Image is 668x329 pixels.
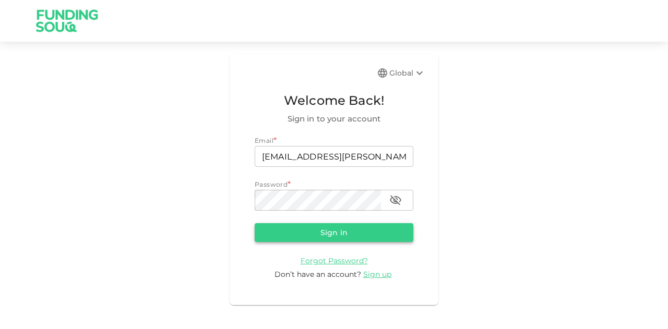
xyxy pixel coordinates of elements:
[255,180,288,188] span: Password
[301,255,368,265] a: Forgot Password?
[389,67,426,79] div: Global
[255,223,413,242] button: Sign in
[255,91,413,111] span: Welcome Back!
[255,137,273,144] span: Email
[255,113,413,125] span: Sign in to your account
[255,190,381,211] input: password
[255,146,413,167] input: email
[363,270,391,279] span: Sign up
[275,270,361,279] span: Don’t have an account?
